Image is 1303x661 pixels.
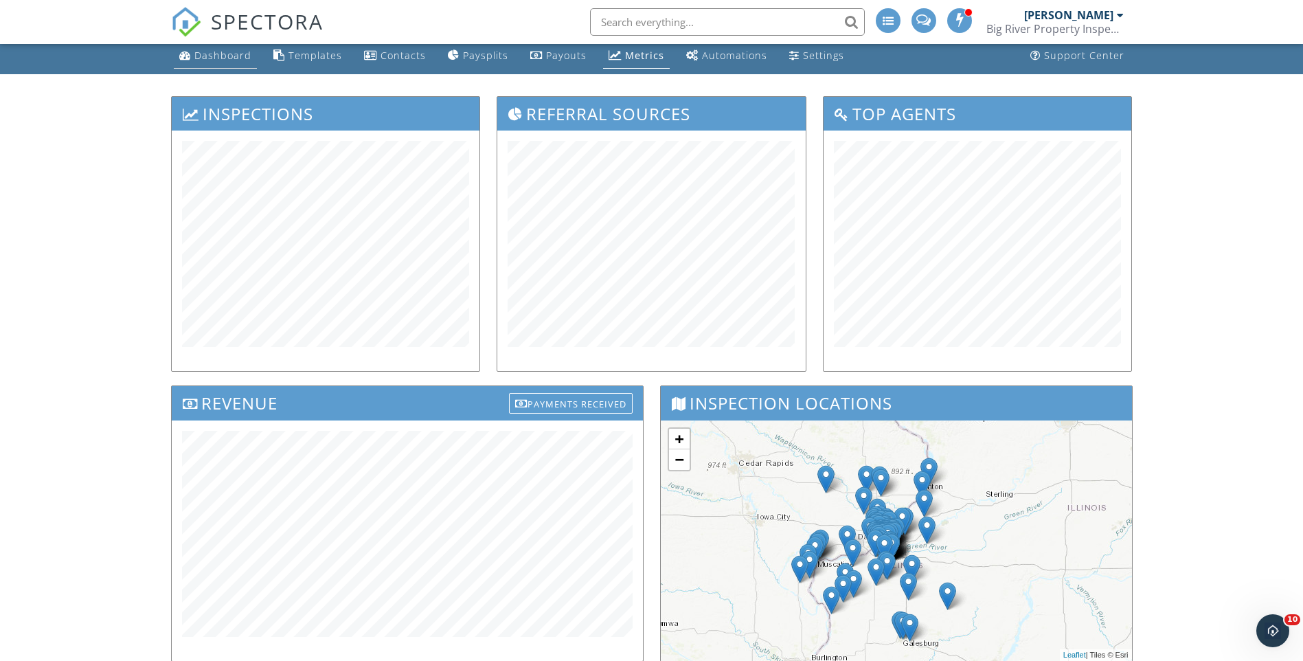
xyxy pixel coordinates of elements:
span: 10 [1284,614,1300,625]
div: Templates [288,49,342,62]
div: | Tiles © Esri [1060,649,1132,661]
div: Contacts [381,49,426,62]
div: Paysplits [463,49,508,62]
img: The Best Home Inspection Software - Spectora [171,7,201,37]
a: Zoom in [669,429,690,449]
div: Metrics [625,49,664,62]
a: Paysplits [442,43,514,69]
h3: Top Agents [824,97,1132,131]
div: Support Center [1044,49,1124,62]
iframe: Intercom live chat [1256,614,1289,647]
span: SPECTORA [211,7,324,36]
a: Support Center [1025,43,1130,69]
div: Settings [803,49,844,62]
a: Automations (Advanced) [681,43,773,69]
h3: Referral Sources [497,97,806,131]
a: Settings [784,43,850,69]
input: Search everything... [590,8,865,36]
a: Metrics [603,43,670,69]
a: Contacts [359,43,431,69]
div: Automations [702,49,767,62]
a: Zoom out [669,449,690,470]
div: Payouts [546,49,587,62]
h3: Revenue [172,386,643,420]
div: Payments Received [509,393,633,414]
a: Leaflet [1063,651,1086,659]
h3: Inspections [172,97,480,131]
a: SPECTORA [171,19,324,47]
a: Templates [268,43,348,69]
a: Payouts [525,43,592,69]
div: Big River Property Inspection [986,22,1124,36]
div: Dashboard [194,49,251,62]
a: Dashboard [174,43,257,69]
a: Payments Received [509,390,633,412]
h3: Inspection Locations [661,386,1132,420]
div: [PERSON_NAME] [1024,8,1113,22]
